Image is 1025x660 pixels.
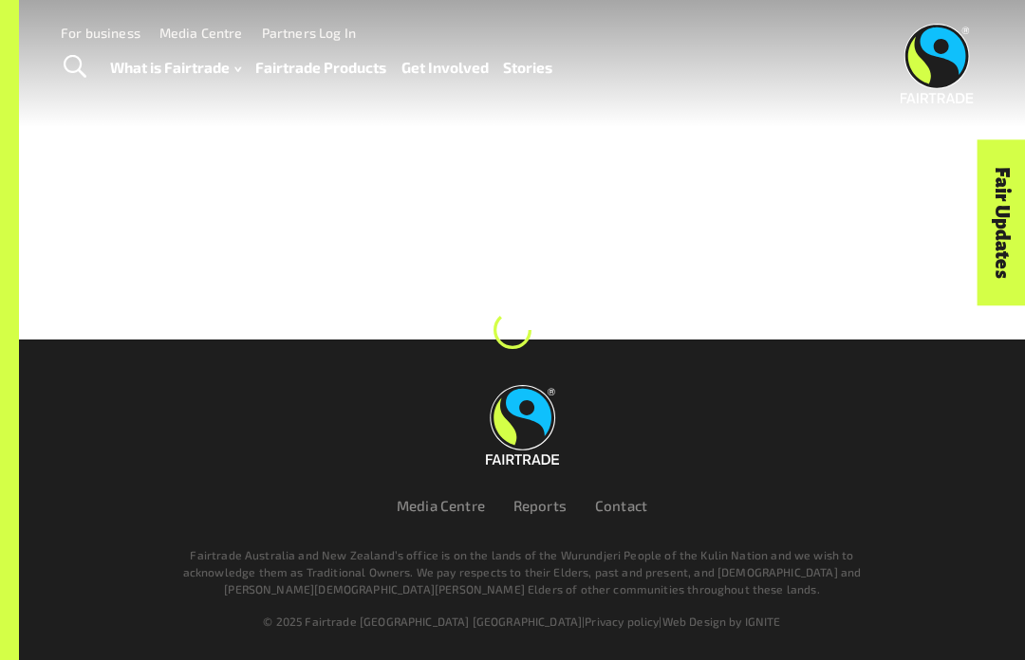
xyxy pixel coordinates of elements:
[397,497,485,514] a: Media Centre
[161,546,883,597] p: Fairtrade Australia and New Zealand’s office is on the lands of the Wurundjeri People of the Kuli...
[503,54,552,81] a: Stories
[61,25,140,41] a: For business
[87,613,957,630] div: | |
[513,497,567,514] a: Reports
[585,614,659,628] a: Privacy policy
[662,614,781,628] a: Web Design by IGNITE
[262,25,356,41] a: Partners Log In
[263,614,582,628] span: © 2025 Fairtrade [GEOGRAPHIC_DATA] [GEOGRAPHIC_DATA]
[255,54,386,81] a: Fairtrade Products
[110,54,241,81] a: What is Fairtrade
[159,25,243,41] a: Media Centre
[51,44,98,91] a: Toggle Search
[401,54,489,81] a: Get Involved
[486,385,559,465] img: Fairtrade Australia New Zealand logo
[595,497,647,514] a: Contact
[901,24,974,103] img: Fairtrade Australia New Zealand logo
